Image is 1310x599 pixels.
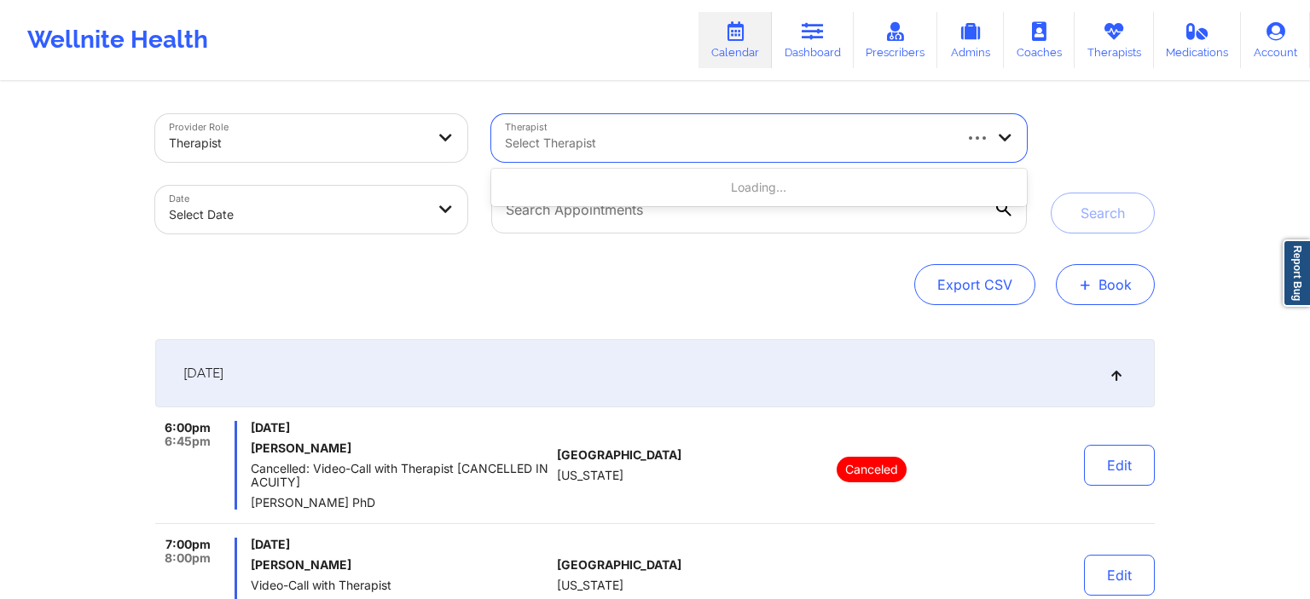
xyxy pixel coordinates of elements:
a: Report Bug [1283,239,1310,307]
a: Therapists [1075,12,1154,68]
a: Coaches [1004,12,1075,68]
span: [DATE] [251,538,550,551]
p: Canceled [837,457,907,482]
span: 7:00pm [165,538,211,551]
span: [US_STATE] [557,469,623,482]
input: Search Appointments [491,186,1027,233]
a: Account [1241,12,1310,68]
span: 8:00pm [165,551,211,565]
div: Loading... [491,172,1027,203]
span: 6:00pm [165,421,211,435]
a: Prescribers [854,12,938,68]
span: [DATE] [183,365,223,382]
button: Edit [1084,555,1155,596]
span: Cancelled: Video-Call with Therapist [CANCELLED IN ACUITY] [251,462,550,489]
button: Search [1051,193,1155,233]
span: [DATE] [251,421,550,435]
span: + [1079,279,1092,289]
button: Export CSV [914,264,1035,305]
span: [GEOGRAPHIC_DATA] [557,448,681,462]
a: Medications [1154,12,1242,68]
span: [GEOGRAPHIC_DATA] [557,558,681,572]
a: Dashboard [772,12,854,68]
h6: [PERSON_NAME] [251,558,550,572]
span: [US_STATE] [557,579,623,592]
a: Admins [937,12,1004,68]
span: [PERSON_NAME] PhD [251,496,550,510]
span: Video-Call with Therapist [251,579,550,592]
div: Select Date [169,196,425,233]
div: Therapist [169,124,425,162]
a: Calendar [698,12,772,68]
h6: [PERSON_NAME] [251,441,550,455]
button: Edit [1084,445,1155,486]
span: 6:45pm [165,435,211,448]
button: +Book [1056,264,1155,305]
